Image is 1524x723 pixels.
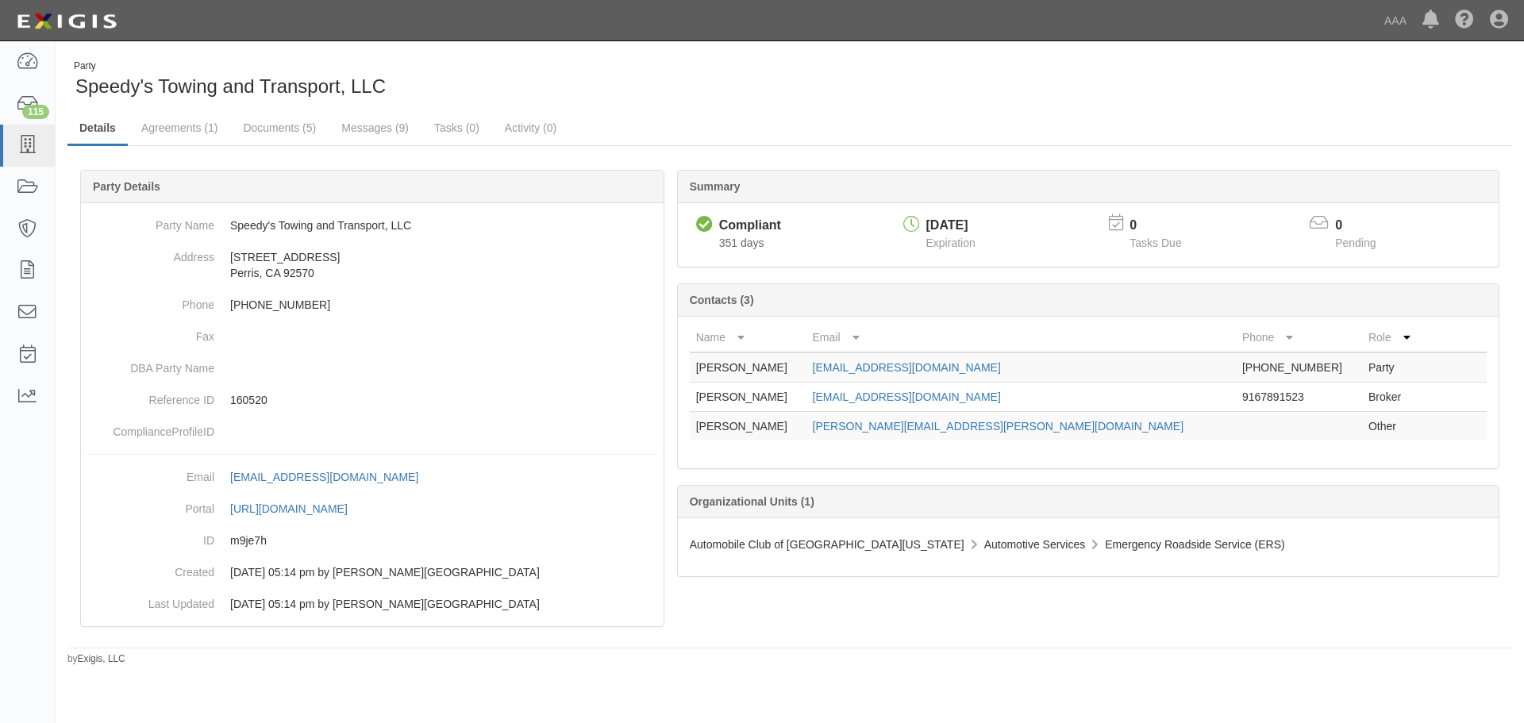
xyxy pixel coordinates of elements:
span: Expiration [926,237,976,249]
td: [PERSON_NAME] [690,383,806,412]
div: 115 [22,105,49,119]
p: 0 [1130,217,1201,235]
a: Agreements (1) [129,112,229,144]
a: [EMAIL_ADDRESS][DOMAIN_NAME] [230,471,436,483]
td: Other [1362,412,1423,441]
span: Emergency Roadside Service (ERS) [1105,538,1284,551]
div: Speedy's Towing and Transport, LLC [67,60,778,100]
th: Phone [1236,323,1362,352]
dt: Party Name [87,210,214,233]
th: Email [806,323,1236,352]
a: Activity (0) [493,112,568,144]
th: Role [1362,323,1423,352]
dt: DBA Party Name [87,352,214,376]
dt: Address [87,241,214,265]
i: Help Center - Complianz [1455,11,1474,30]
th: Name [690,323,806,352]
dd: [PHONE_NUMBER] [87,289,657,321]
a: [EMAIL_ADDRESS][DOMAIN_NAME] [813,390,1001,403]
p: 0 [1335,217,1395,235]
small: by [67,652,125,666]
a: [PERSON_NAME][EMAIL_ADDRESS][PERSON_NAME][DOMAIN_NAME] [813,420,1184,433]
a: Tasks (0) [422,112,491,144]
span: Since 10/01/2024 [719,237,764,249]
p: 160520 [230,392,657,408]
dt: Fax [87,321,214,344]
a: AAA [1376,5,1414,37]
img: logo-5460c22ac91f19d4615b14bd174203de0afe785f0fc80cf4dbbc73dc1793850b.png [12,7,121,36]
td: Broker [1362,383,1423,412]
dd: Speedy's Towing and Transport, LLC [87,210,657,241]
b: Contacts (3) [690,294,754,306]
div: Compliant [719,217,781,235]
td: Party [1362,352,1423,383]
dt: Created [87,556,214,580]
div: [DATE] [926,217,976,235]
dt: Reference ID [87,384,214,408]
span: Tasks Due [1130,237,1181,249]
a: Messages (9) [329,112,421,144]
dt: Last Updated [87,588,214,612]
a: Details [67,112,128,146]
dt: ID [87,525,214,548]
dd: 08/08/2024 05:14 pm by Nsy Archibong-Usoro [87,556,657,588]
a: [URL][DOMAIN_NAME] [230,502,365,515]
i: Compliant [696,217,713,233]
div: [EMAIL_ADDRESS][DOMAIN_NAME] [230,469,418,485]
dd: 08/08/2024 05:14 pm by Nsy Archibong-Usoro [87,588,657,620]
b: Summary [690,180,741,193]
span: Automotive Services [984,538,1086,551]
div: Party [74,60,386,73]
b: Organizational Units (1) [690,495,814,508]
td: 9167891523 [1236,383,1362,412]
td: [PERSON_NAME] [690,412,806,441]
b: Party Details [93,180,160,193]
a: Documents (5) [231,112,328,144]
td: [PHONE_NUMBER] [1236,352,1362,383]
a: [EMAIL_ADDRESS][DOMAIN_NAME] [813,361,1001,374]
dd: [STREET_ADDRESS] Perris, CA 92570 [87,241,657,289]
dt: ComplianceProfileID [87,416,214,440]
td: [PERSON_NAME] [690,352,806,383]
dt: Portal [87,493,214,517]
span: Pending [1335,237,1376,249]
a: Exigis, LLC [78,653,125,664]
dd: m9je7h [87,525,657,556]
span: Speedy's Towing and Transport, LLC [75,75,386,97]
dt: Email [87,461,214,485]
span: Automobile Club of [GEOGRAPHIC_DATA][US_STATE] [690,538,964,551]
dt: Phone [87,289,214,313]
